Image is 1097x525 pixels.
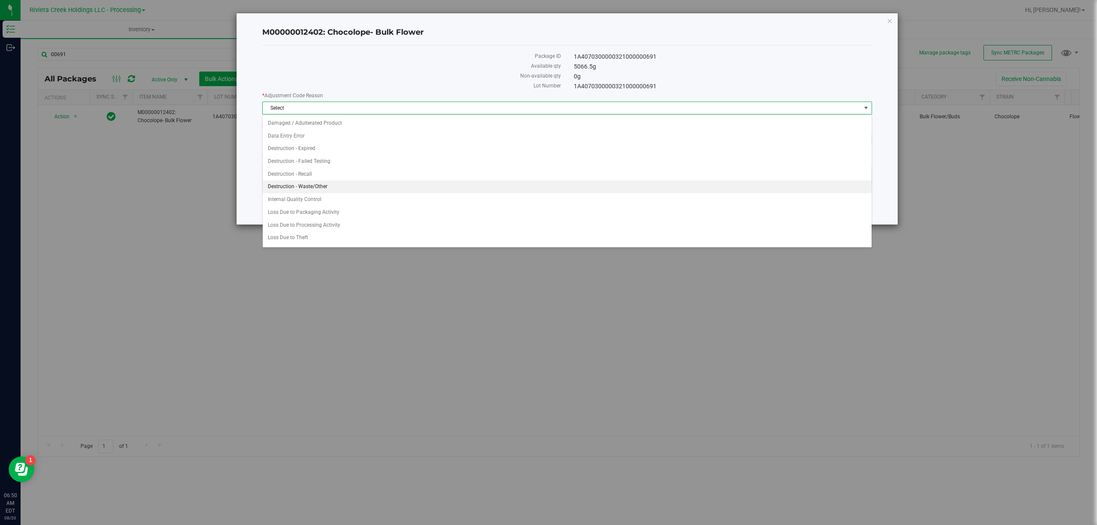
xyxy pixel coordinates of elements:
div: 1A4070300000321000000691 [567,82,879,91]
li: Data Entry Error [263,130,871,143]
li: Damaged / Adulterated Product [263,117,871,130]
li: Destruction - Recall [263,168,871,181]
li: Internal Quality Control [263,193,871,206]
label: Lot Number [262,82,561,90]
li: Destruction - Failed Testing [263,155,871,168]
label: Non-available qty [262,72,561,80]
iframe: Resource center unread badge [25,455,36,465]
li: Destruction - Waste/Other [263,180,871,193]
li: Loss Due to Theft [263,231,871,244]
span: g [577,73,581,80]
span: g [593,63,596,70]
iframe: Resource center [9,456,34,482]
li: Loss Due to Processing Activity [263,219,871,232]
li: Loss Due to Packaging Activity [263,206,871,219]
span: 0 [574,73,581,80]
label: Available qty [262,62,561,70]
span: 5066.5 [574,63,596,70]
span: Select [263,102,861,114]
li: Destruction - Expired [263,142,871,155]
li: Plant Material - Moisture Gain/Loss [263,244,871,257]
div: 1A4070300000321000000691 [567,52,879,61]
label: Adjustment Code Reason [262,92,872,99]
span: select [861,102,872,114]
h4: M00000012402: Chocolope- Bulk Flower [262,27,872,38]
label: Package ID [262,52,561,60]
